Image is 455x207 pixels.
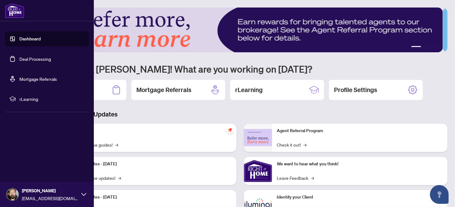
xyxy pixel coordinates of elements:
[66,161,231,168] p: Platform Updates - [DATE]
[19,56,51,62] a: Deal Processing
[19,96,84,102] span: rLearning
[22,187,78,194] span: [PERSON_NAME]
[430,185,449,204] button: Open asap
[136,85,191,94] h2: Mortgage Referrals
[33,8,443,52] img: Slide 0
[277,174,314,181] a: Leave Feedback→
[66,127,231,134] p: Self-Help
[66,194,231,201] p: Platform Updates - [DATE]
[235,85,263,94] h2: rLearning
[226,126,234,134] span: pushpin
[277,127,443,134] p: Agent Referral Program
[22,195,78,202] span: [EMAIL_ADDRESS][DOMAIN_NAME]
[115,141,118,148] span: →
[118,174,121,181] span: →
[304,141,307,148] span: →
[19,36,41,42] a: Dashboard
[244,157,272,185] img: We want to hear what you think!
[334,85,377,94] h2: Profile Settings
[277,141,307,148] a: Check it out!→
[33,110,447,119] h3: Brokerage & Industry Updates
[244,129,272,146] img: Agent Referral Program
[439,46,441,49] button: 5
[277,194,443,201] p: Identify your Client
[277,161,443,168] p: We want to hear what you think!
[19,76,57,82] a: Mortgage Referrals
[429,46,431,49] button: 3
[424,46,426,49] button: 2
[434,46,436,49] button: 4
[5,3,24,18] img: logo
[411,46,421,49] button: 1
[311,174,314,181] span: →
[7,189,18,200] img: Profile Icon
[33,63,447,75] h1: Welcome back [PERSON_NAME]! What are you working on [DATE]?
